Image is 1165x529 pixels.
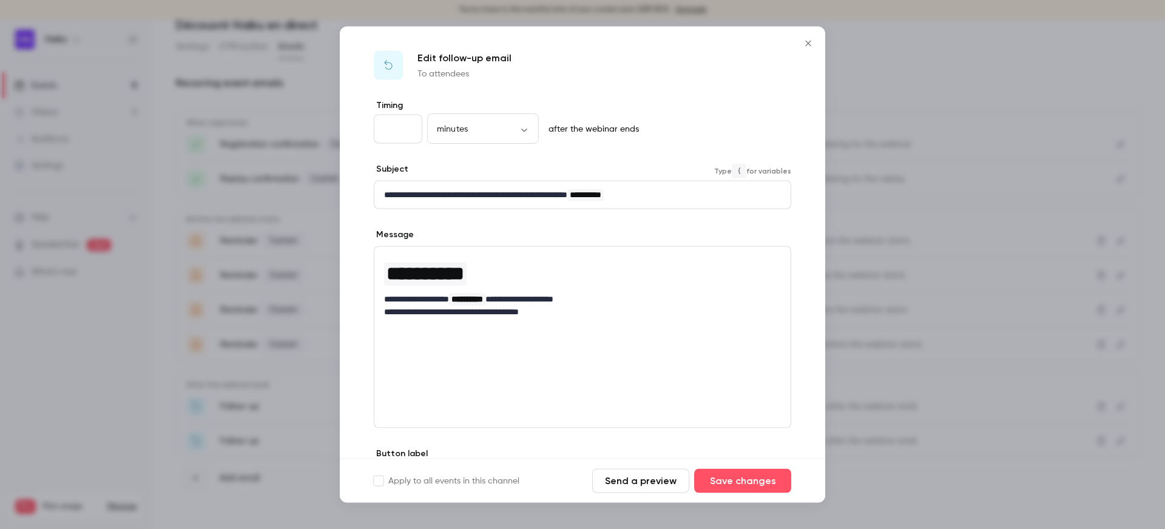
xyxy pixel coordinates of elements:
[796,32,820,56] button: Close
[714,163,791,178] span: Type for variables
[374,163,408,175] label: Subject
[694,469,791,493] button: Save changes
[417,51,512,66] p: Edit follow-up email
[374,229,414,241] label: Message
[592,469,689,493] button: Send a preview
[374,448,428,460] label: Button label
[374,181,791,209] div: editor
[427,123,539,135] div: minutes
[417,68,512,80] p: To attendees
[544,123,639,135] p: after the webinar ends
[374,99,791,112] label: Timing
[374,247,791,326] div: editor
[732,163,746,178] code: {
[374,475,519,487] label: Apply to all events in this channel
